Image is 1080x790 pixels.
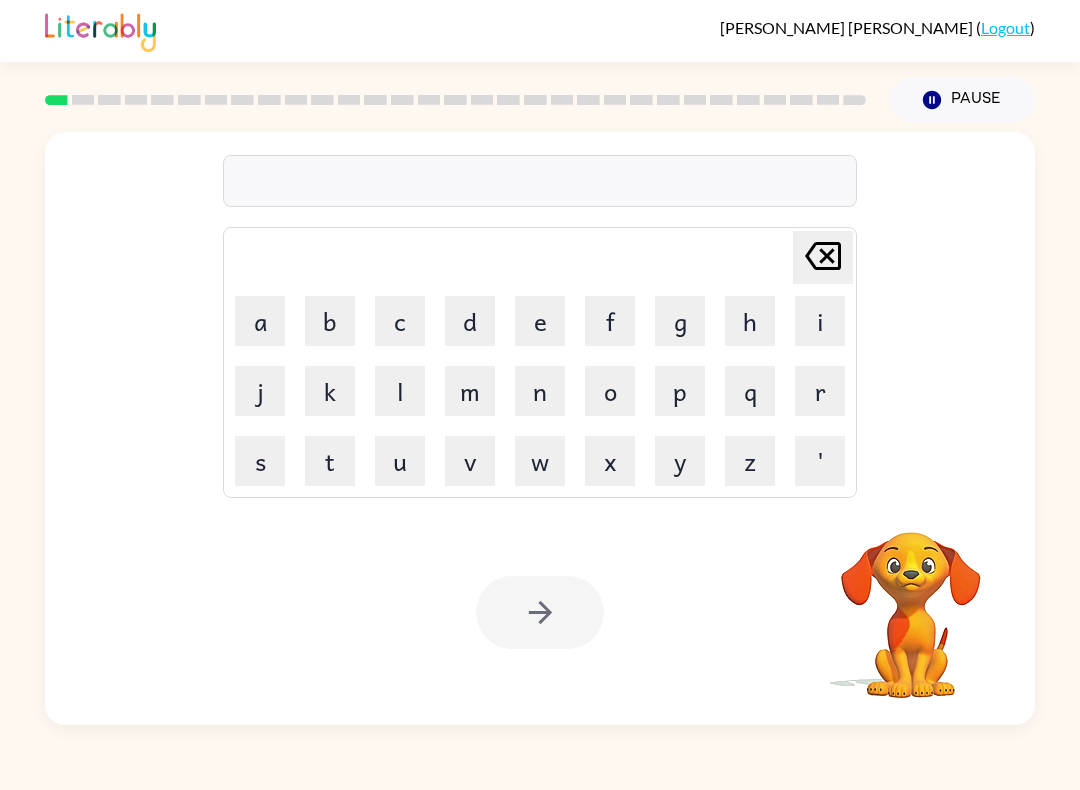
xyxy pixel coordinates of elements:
button: f [585,296,635,346]
button: i [795,296,845,346]
button: l [375,366,425,416]
button: z [725,436,775,486]
button: x [585,436,635,486]
button: u [375,436,425,486]
button: j [235,366,285,416]
video: Your browser must support playing .mp4 files to use Literably. Please try using another browser. [811,501,1011,701]
button: p [655,366,705,416]
button: g [655,296,705,346]
button: Pause [890,77,1035,123]
button: s [235,436,285,486]
div: ( ) [720,18,1035,37]
button: q [725,366,775,416]
button: v [445,436,495,486]
button: o [585,366,635,416]
span: [PERSON_NAME] [PERSON_NAME] [720,18,976,37]
button: k [305,366,355,416]
img: Literably [45,8,156,52]
button: a [235,296,285,346]
button: m [445,366,495,416]
button: b [305,296,355,346]
button: n [515,366,565,416]
button: c [375,296,425,346]
button: h [725,296,775,346]
button: ' [795,436,845,486]
button: y [655,436,705,486]
button: e [515,296,565,346]
button: r [795,366,845,416]
button: t [305,436,355,486]
a: Logout [981,18,1030,37]
button: d [445,296,495,346]
button: w [515,436,565,486]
